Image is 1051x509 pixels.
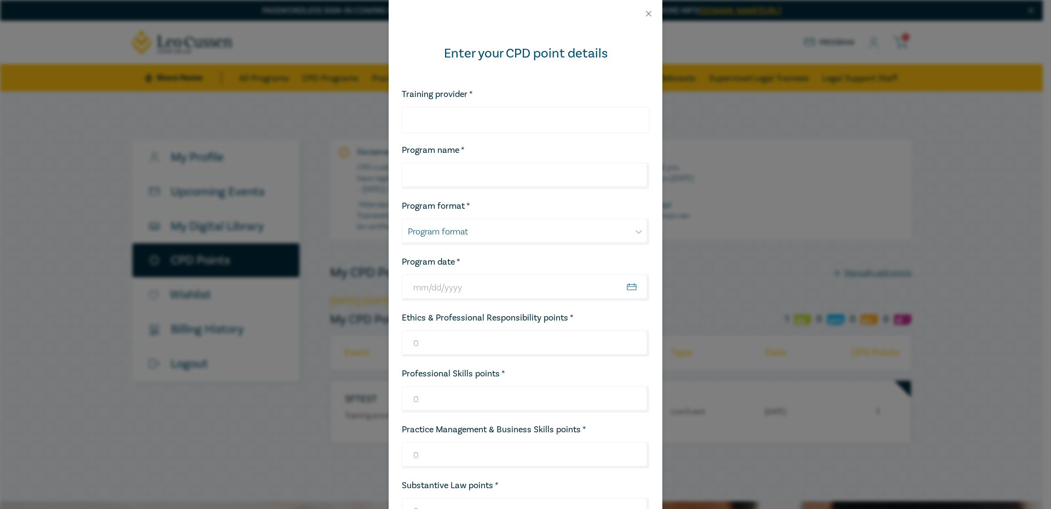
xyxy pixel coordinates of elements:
button: Close [644,9,654,19]
input: Practice Management & Business Skills points [402,442,649,468]
label: Practice Management & Business Skills points * [402,425,586,434]
input: select [408,226,410,238]
label: Professional Skills points * [402,369,505,379]
div: Enter your CPD point details [402,45,649,62]
label: Ethics & Professional Responsibility points * [402,313,574,323]
label: Training provider * [402,89,473,99]
input: Professional Skills points [402,386,649,413]
label: Program date * [402,257,460,267]
label: Program name * [402,145,465,155]
label: Substantive Law points * [402,481,499,490]
input: Ethics & Professional Responsibility points [402,330,649,357]
input: To Date [402,274,649,301]
label: Program format * [402,201,470,211]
